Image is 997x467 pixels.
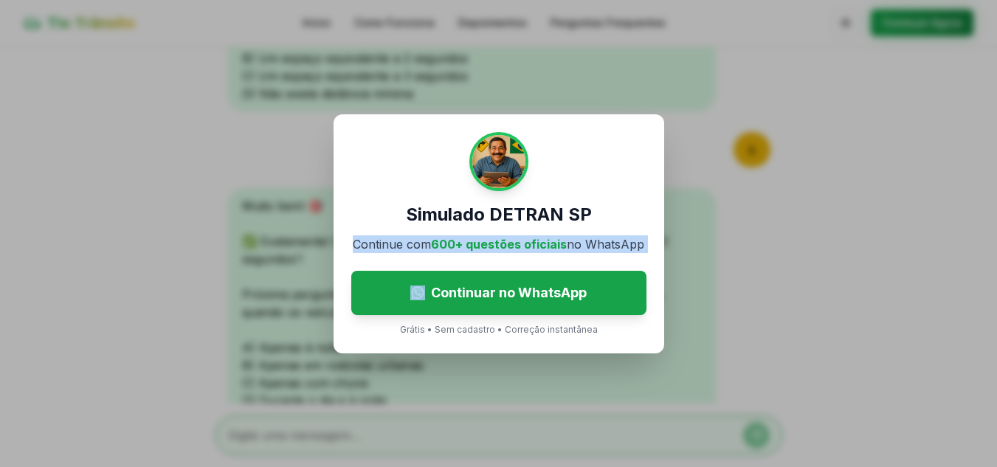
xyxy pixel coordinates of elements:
p: Grátis • Sem cadastro • Correção instantânea [400,324,598,336]
p: Continue com no WhatsApp [353,235,644,253]
a: Continuar no WhatsApp [351,271,646,315]
img: Tio Trânsito [469,132,528,191]
span: Continuar no WhatsApp [431,283,587,303]
span: 600+ questões oficiais [431,237,567,252]
h3: Simulado DETRAN SP [406,203,592,226]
